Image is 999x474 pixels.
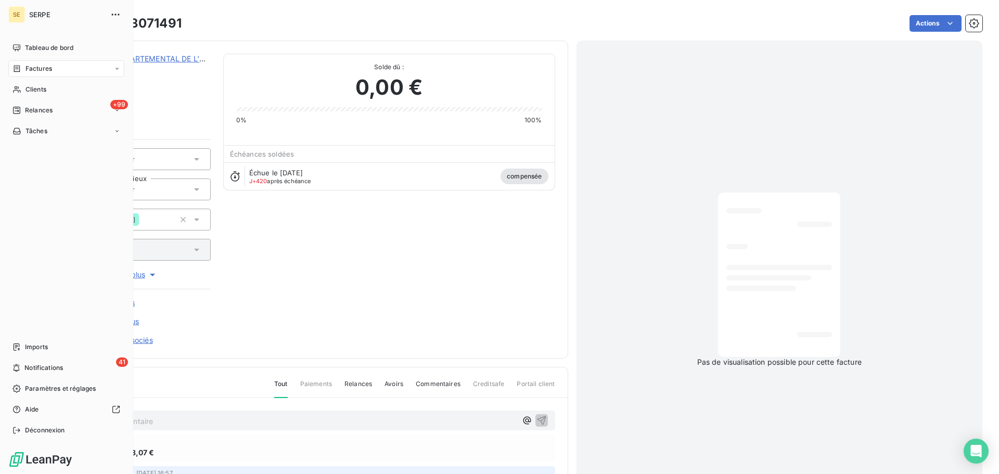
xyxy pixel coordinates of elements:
span: 41 [116,357,128,367]
h3: 34E23071491 [97,14,182,33]
span: Paramètres et réglages [25,384,96,393]
span: Voir plus [116,270,158,280]
span: Échéances soldées [230,150,294,158]
span: Tâches [25,126,47,136]
span: Paiements [300,379,332,397]
span: Tout [274,379,288,398]
span: Avoirs [385,379,403,397]
span: Commentaires [416,379,460,397]
span: SERPE [29,10,104,19]
span: 0,00 € [355,72,422,103]
button: Actions [910,15,962,32]
span: 41CD34 [82,66,211,74]
div: SE [8,6,25,23]
span: Solde dû : [236,62,542,72]
a: CONSEIL DEPARTEMENTAL DE L'HERAULT [82,54,233,63]
a: Aide [8,401,124,418]
span: J+420 [249,177,267,185]
span: Déconnexion [25,426,65,435]
img: Logo LeanPay [8,451,73,468]
span: compensée [501,169,548,184]
span: Notifications [24,363,63,373]
span: 3 553,07 € [115,447,155,458]
span: Portail client [517,379,555,397]
span: +99 [110,100,128,109]
span: Factures [25,64,52,73]
span: 100% [524,116,542,125]
span: Relances [344,379,372,397]
span: Pas de visualisation possible pour cette facture [697,357,862,367]
span: Creditsafe [473,379,505,397]
span: après échéance [249,178,311,184]
span: Imports [25,342,48,352]
span: 0% [236,116,247,125]
span: Relances [25,106,53,115]
span: Aide [25,405,39,414]
span: Clients [25,85,46,94]
span: Échue le [DATE] [249,169,303,177]
div: Open Intercom Messenger [964,439,989,464]
button: Voir plus [63,269,211,280]
span: Tableau de bord [25,43,73,53]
